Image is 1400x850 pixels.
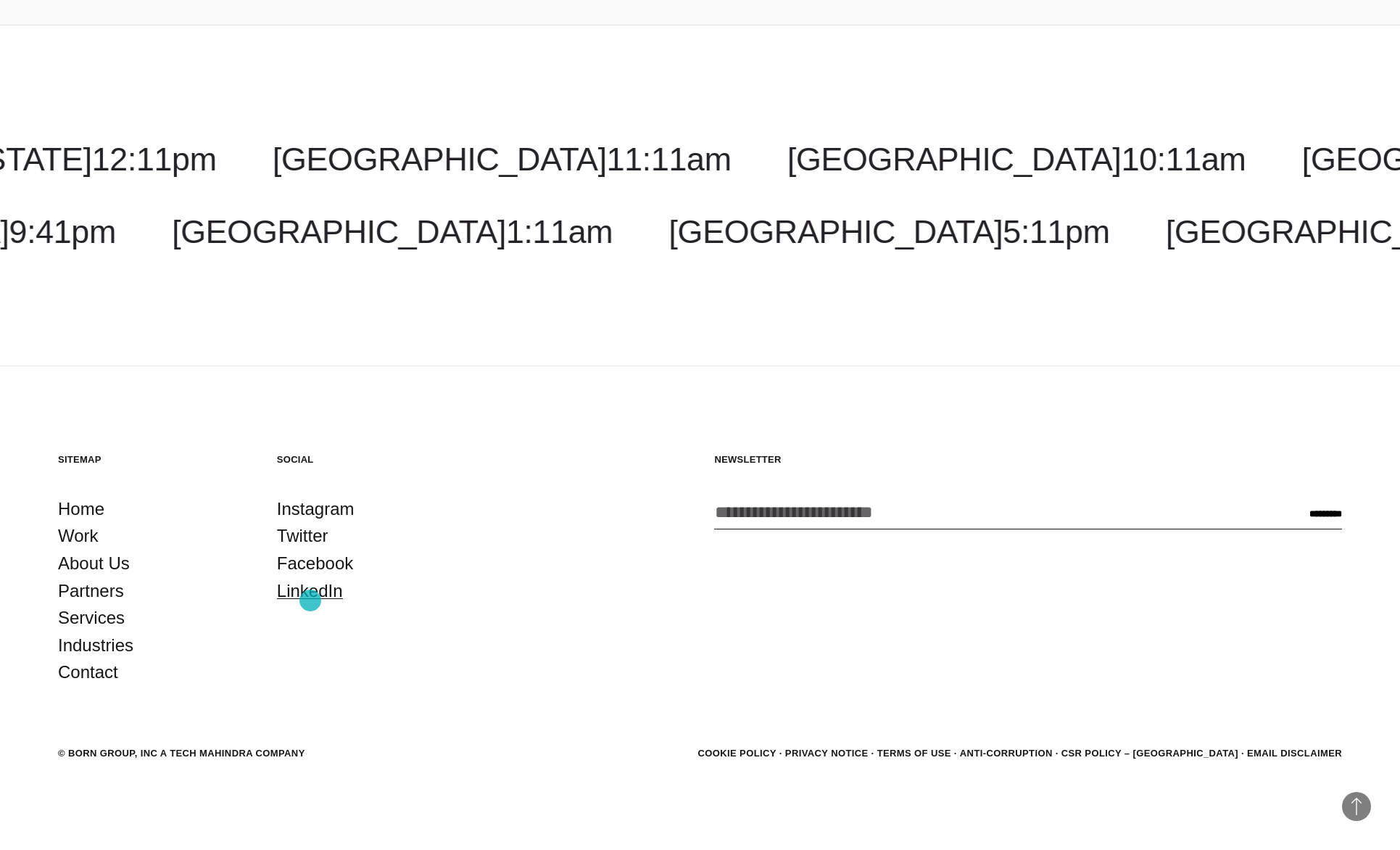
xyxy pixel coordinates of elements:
a: Twitter [277,522,328,550]
a: Instagram [277,495,355,523]
a: [GEOGRAPHIC_DATA]1:11am [172,213,613,250]
h5: Newsletter [714,453,1342,466]
a: Home [58,495,104,523]
div: © BORN GROUP, INC A Tech Mahindra Company [58,746,305,761]
a: LinkedIn [277,577,343,605]
a: Services [58,604,125,632]
a: Terms of Use [877,748,951,759]
a: Facebook [277,550,353,577]
a: About Us [58,550,130,577]
a: [GEOGRAPHIC_DATA]11:11am [273,141,732,178]
a: Industries [58,632,133,659]
a: Email Disclaimer [1247,748,1342,759]
a: [GEOGRAPHIC_DATA]5:11pm [668,213,1109,250]
span: 9:41pm [9,213,115,250]
a: Work [58,522,99,550]
span: 10:11am [1121,141,1246,178]
a: Contact [58,659,118,686]
span: 12:11pm [92,141,217,178]
button: Back to Top [1342,792,1371,821]
a: Cookie Policy [697,748,776,759]
span: 11:11am [607,141,732,178]
span: 5:11pm [1003,213,1109,250]
a: [GEOGRAPHIC_DATA]10:11am [787,141,1246,178]
h5: Social [277,453,467,466]
a: CSR POLICY – [GEOGRAPHIC_DATA] [1061,748,1238,759]
span: 1:11am [506,213,613,250]
a: Anti-Corruption [960,748,1053,759]
a: Partners [58,577,124,605]
h5: Sitemap [58,453,248,466]
a: Privacy Notice [785,748,869,759]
